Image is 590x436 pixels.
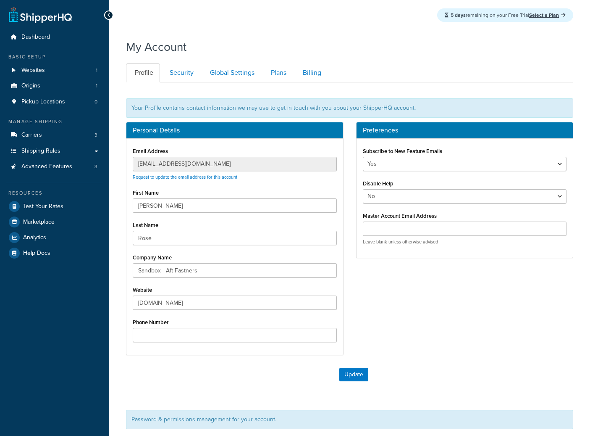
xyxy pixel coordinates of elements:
span: 3 [94,132,97,139]
a: Global Settings [201,63,261,82]
li: Websites [6,63,103,78]
a: Plans [262,63,293,82]
label: Last Name [133,222,158,228]
a: Dashboard [6,29,103,45]
span: Dashboard [21,34,50,41]
div: Manage Shipping [6,118,103,125]
span: 0 [94,98,97,106]
label: Email Address [133,148,168,154]
a: Shipping Rules [6,143,103,159]
span: Shipping Rules [21,148,60,155]
label: Disable Help [363,180,393,187]
div: Basic Setup [6,53,103,61]
span: Pickup Locations [21,98,65,106]
a: Request to update the email address for this account [133,174,237,180]
p: Leave blank unless otherwise advised [363,239,567,245]
label: Website [133,287,152,293]
h3: Personal Details [133,127,337,134]
span: Carriers [21,132,42,139]
a: Profile [126,63,160,82]
li: Origins [6,78,103,94]
div: remaining on your Free Trial [437,8,573,22]
a: Test Your Rates [6,199,103,214]
a: Help Docs [6,246,103,261]
a: Pickup Locations 0 [6,94,103,110]
li: Pickup Locations [6,94,103,110]
button: Update [339,368,368,381]
span: Help Docs [23,250,50,257]
a: Select a Plan [529,11,566,19]
a: Analytics [6,230,103,245]
li: Carriers [6,127,103,143]
div: Resources [6,190,103,197]
label: Subscribe to New Feature Emails [363,148,442,154]
label: Master Account Email Address [363,213,437,219]
a: Origins 1 [6,78,103,94]
span: Origins [21,82,40,90]
div: Password & permissions management for your account. [126,410,573,429]
span: Analytics [23,234,46,241]
span: Marketplace [23,219,55,226]
a: Security [161,63,200,82]
strong: 5 days [451,11,466,19]
label: First Name [133,190,159,196]
h1: My Account [126,39,186,55]
span: 1 [96,82,97,90]
span: Test Your Rates [23,203,63,210]
span: Websites [21,67,45,74]
span: 1 [96,67,97,74]
a: Carriers 3 [6,127,103,143]
li: Advanced Features [6,159,103,174]
div: Your Profile contains contact information we may use to get in touch with you about your ShipperH... [126,98,573,118]
a: Billing [294,63,328,82]
span: Advanced Features [21,163,72,170]
label: Phone Number [133,319,169,325]
h3: Preferences [363,127,567,134]
a: Websites 1 [6,63,103,78]
a: Marketplace [6,214,103,230]
a: Advanced Features 3 [6,159,103,174]
label: Company Name [133,254,172,261]
span: 3 [94,163,97,170]
a: ShipperHQ Home [9,6,72,23]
